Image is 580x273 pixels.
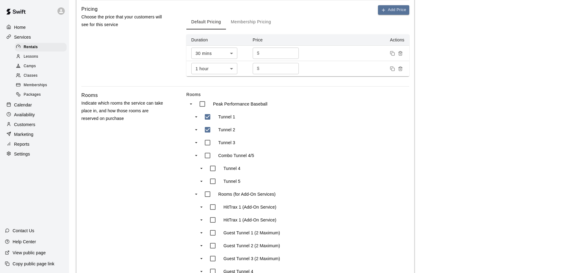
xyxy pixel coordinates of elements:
[218,152,254,159] p: Combo Tunnel 4/5
[14,151,30,157] p: Settings
[5,110,64,119] a: Availability
[15,90,69,100] a: Packages
[248,34,309,46] th: Price
[218,140,235,146] p: Tunnel 3
[14,121,35,128] p: Customers
[5,120,64,129] a: Customers
[15,52,69,61] a: Lessons
[13,261,54,267] p: Copy public page link
[5,130,64,139] a: Marketing
[15,81,69,90] a: Memberships
[15,62,69,71] a: Camps
[81,91,98,99] h6: Rooms
[24,63,36,69] span: Camps
[24,44,38,50] span: Rentals
[309,34,409,46] th: Actions
[224,178,240,184] p: Tunnel 5
[226,15,276,29] button: Membership Pricing
[24,82,47,88] span: Memberships
[224,217,276,223] p: HitTrax 1 (Add-On Service)
[5,23,64,32] a: Home
[218,114,235,120] p: Tunnel 1
[81,13,167,29] p: Choose the price that your customers will see for this service
[14,141,29,147] p: Reports
[15,42,69,52] a: Rentals
[15,52,67,61] div: Lessons
[13,239,36,245] p: Help Center
[186,15,226,29] button: Default Pricing
[224,243,280,249] p: Guest Tunnel 2 (2 Maximum)
[24,54,38,60] span: Lessons
[14,112,35,118] p: Availability
[15,43,67,52] div: Rentals
[81,99,167,123] p: Indicate which rooms the service can take place in, and how those rooms are reserved on purchase
[257,65,259,72] p: $
[186,34,248,46] th: Duration
[5,100,64,110] a: Calendar
[15,62,67,71] div: Camps
[224,165,240,171] p: Tunnel 4
[224,256,280,262] p: Guest Tunnel 3 (2 Maximum)
[5,33,64,42] a: Services
[13,228,34,234] p: Contact Us
[14,24,26,30] p: Home
[213,101,267,107] p: Peak Performance Baseball
[14,34,31,40] p: Services
[13,250,46,256] p: View public page
[24,73,37,79] span: Classes
[5,140,64,149] a: Reports
[388,49,396,57] button: Duplicate price
[186,91,409,98] label: Rooms
[14,131,33,137] p: Marketing
[378,5,409,15] button: Add Price
[81,5,98,13] h6: Pricing
[191,63,237,74] div: 1 hour
[15,90,67,99] div: Packages
[224,230,280,236] p: Guest Tunnel 1 (2 Maximum)
[191,48,237,59] div: 30 mins
[24,92,41,98] span: Packages
[396,49,404,57] button: Remove price
[388,65,396,73] button: Duplicate price
[15,71,69,81] a: Classes
[396,65,404,73] button: Remove price
[218,191,276,197] p: Rooms (for Add-On Services)
[257,50,259,56] p: $
[224,204,276,210] p: HitTrax 1 (Add-On Service)
[14,102,32,108] p: Calendar
[15,71,67,80] div: Classes
[218,127,235,133] p: Tunnel 2
[15,81,67,90] div: Memberships
[5,149,64,159] a: Settings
